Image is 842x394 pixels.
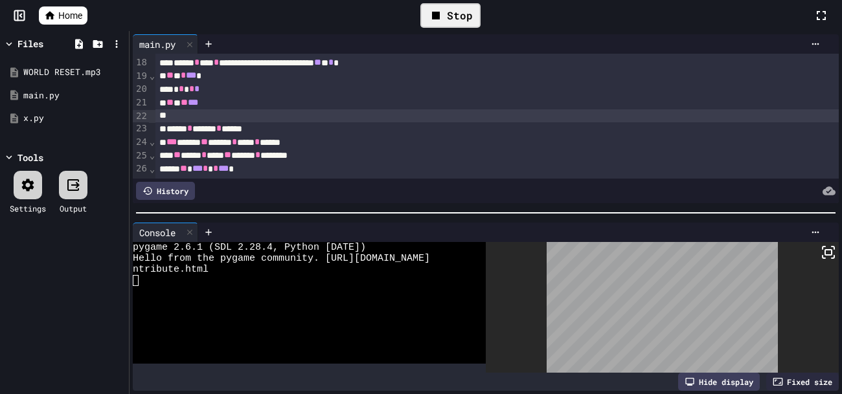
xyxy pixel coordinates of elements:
[23,66,124,79] div: WORLD RESET.mp3
[133,149,149,163] div: 25
[149,44,155,54] span: Fold line
[149,137,155,147] span: Fold line
[133,223,198,242] div: Console
[10,202,46,214] div: Settings
[23,112,124,125] div: x.py
[149,164,155,174] span: Fold line
[58,9,82,22] span: Home
[60,202,87,214] div: Output
[133,162,149,176] div: 26
[766,373,839,391] div: Fixed size
[133,56,149,70] div: 18
[678,373,760,391] div: Hide display
[133,253,430,264] span: Hello from the pygame community. [URL][DOMAIN_NAME]
[133,264,209,275] span: ntribute.html
[136,182,195,200] div: History
[23,89,124,102] div: main.py
[133,83,149,96] div: 20
[133,242,366,253] span: pygame 2.6.1 (SDL 2.28.4, Python [DATE])
[133,70,149,83] div: 19
[149,71,155,81] span: Fold line
[133,136,149,149] div: 24
[133,34,198,54] div: main.py
[39,6,87,25] a: Home
[133,226,182,239] div: Console
[420,3,481,28] div: Stop
[133,38,182,51] div: main.py
[133,96,149,110] div: 21
[17,37,43,50] div: Files
[133,110,149,123] div: 22
[133,122,149,136] div: 23
[133,176,149,190] div: 27
[149,150,155,160] span: Fold line
[17,151,43,164] div: Tools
